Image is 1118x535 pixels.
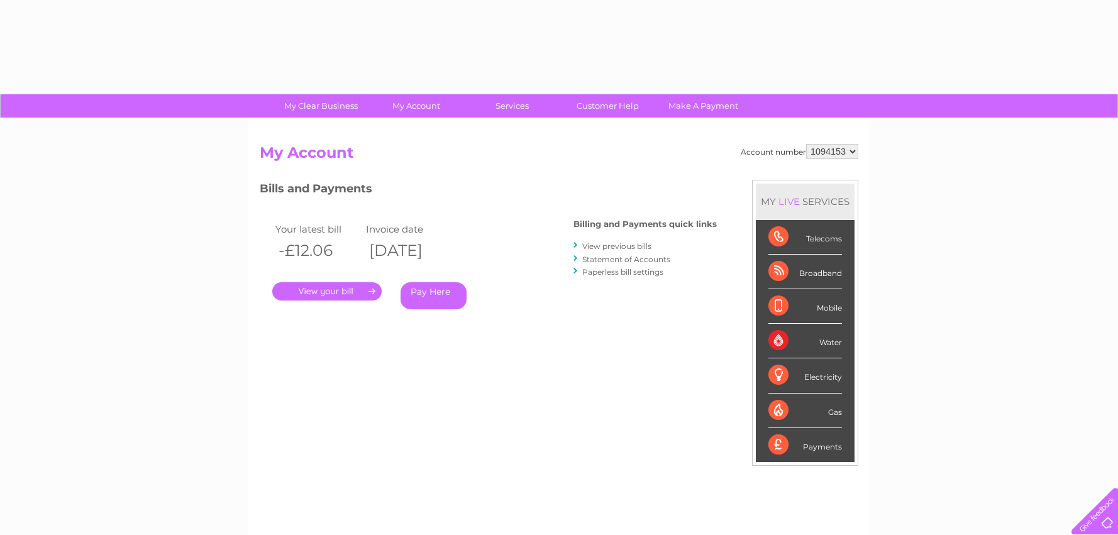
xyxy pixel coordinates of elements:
[460,94,564,118] a: Services
[363,238,453,263] th: [DATE]
[582,255,670,264] a: Statement of Accounts
[260,144,858,168] h2: My Account
[365,94,468,118] a: My Account
[260,180,717,202] h3: Bills and Payments
[768,428,842,462] div: Payments
[651,94,755,118] a: Make A Payment
[768,289,842,324] div: Mobile
[582,241,651,251] a: View previous bills
[776,196,802,207] div: LIVE
[582,267,663,277] a: Paperless bill settings
[741,144,858,159] div: Account number
[272,238,363,263] th: -£12.06
[363,221,453,238] td: Invoice date
[269,94,373,118] a: My Clear Business
[272,282,382,301] a: .
[401,282,467,309] a: Pay Here
[768,255,842,289] div: Broadband
[756,184,855,219] div: MY SERVICES
[768,324,842,358] div: Water
[768,358,842,393] div: Electricity
[573,219,717,229] h4: Billing and Payments quick links
[768,394,842,428] div: Gas
[556,94,660,118] a: Customer Help
[768,220,842,255] div: Telecoms
[272,221,363,238] td: Your latest bill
